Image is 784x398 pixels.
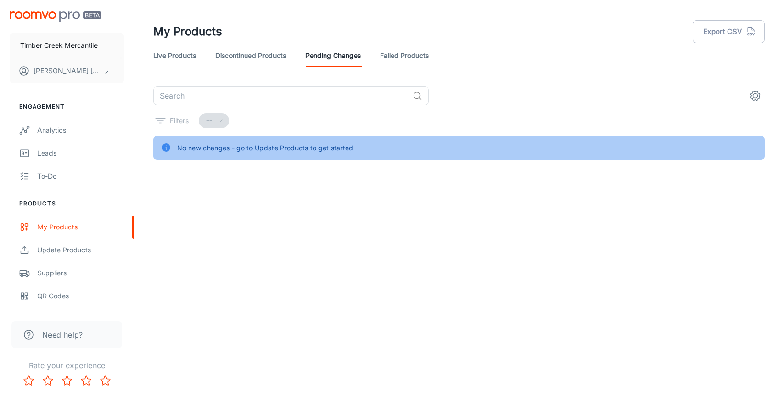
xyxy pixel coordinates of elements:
p: [PERSON_NAME] [PERSON_NAME] [34,66,101,76]
div: No new changes - go to Update Products to get started [177,139,353,157]
input: Search [153,86,409,105]
button: settings [746,86,765,105]
button: Export CSV [693,20,765,43]
h1: My Products [153,23,222,40]
a: Discontinued Products [215,44,286,67]
p: Timber Creek Mercantile [20,40,98,51]
img: Roomvo PRO Beta [10,11,101,22]
div: To-do [37,171,124,182]
a: Failed Products [380,44,429,67]
a: Pending Changes [305,44,361,67]
div: Leads [37,148,124,159]
button: Timber Creek Mercantile [10,33,124,58]
button: [PERSON_NAME] [PERSON_NAME] [10,58,124,83]
a: Live Products [153,44,196,67]
div: Analytics [37,125,124,136]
